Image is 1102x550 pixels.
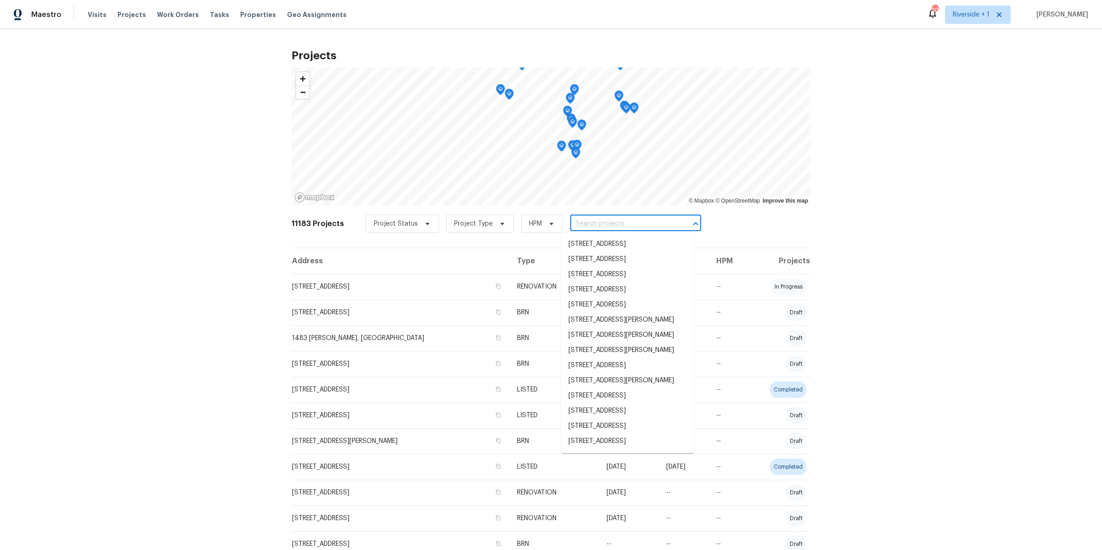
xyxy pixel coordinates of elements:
div: Map marker [568,117,577,131]
a: OpenStreetMap [715,198,760,204]
span: Visits [88,10,107,19]
th: Type [510,248,599,274]
li: [STREET_ADDRESS] [561,434,694,449]
div: draft [786,304,806,321]
li: [STREET_ADDRESS] [561,297,694,312]
canvas: Map [292,68,810,205]
td: [STREET_ADDRESS] [292,403,510,428]
div: 20 [932,6,938,15]
input: Search projects [570,217,675,231]
td: RENOVATION [510,274,599,300]
button: Zoom out [296,85,309,99]
li: [STREET_ADDRESS] [561,252,694,267]
th: Address [292,248,510,274]
span: Properties [240,10,276,19]
div: Map marker [496,84,505,98]
td: [STREET_ADDRESS] [292,454,510,480]
div: Map marker [620,101,629,115]
button: Zoom in [296,72,309,85]
div: Map marker [622,102,631,117]
div: draft [786,433,806,449]
a: Mapbox homepage [294,192,335,203]
button: Copy Address [494,539,502,548]
div: Map marker [570,84,579,98]
td: -- [709,377,749,403]
td: [DATE] [599,454,659,480]
button: Copy Address [494,334,502,342]
div: Map marker [568,140,577,154]
td: -- [709,325,749,351]
div: draft [786,484,806,501]
div: Map marker [557,141,566,155]
th: Projects [749,248,810,274]
span: Maestro [31,10,62,19]
div: Map marker [567,113,576,128]
h2: 11183 Projects [292,219,344,228]
td: [DATE] [599,480,659,505]
td: LISTED [510,454,599,480]
div: completed [770,381,806,398]
td: [DATE] [599,505,659,531]
td: -- [709,454,749,480]
div: Map marker [571,147,580,162]
td: RENOVATION [510,480,599,505]
td: -- [709,403,749,428]
td: -- [709,428,749,454]
div: draft [786,356,806,372]
th: HPM [709,248,749,274]
span: [PERSON_NAME] [1033,10,1088,19]
td: [STREET_ADDRESS] [292,377,510,403]
span: HPM [529,219,542,228]
div: draft [786,330,806,346]
td: [STREET_ADDRESS] [292,274,510,300]
button: Copy Address [494,282,502,290]
td: -- [709,480,749,505]
td: -- [659,480,709,505]
div: in progress [771,278,806,295]
td: [STREET_ADDRESS] [292,351,510,377]
li: [STREET_ADDRESS] [561,449,694,464]
td: [DATE] [659,454,709,480]
div: Map marker [577,119,586,134]
span: Geo Assignments [287,10,347,19]
span: Zoom out [296,86,309,99]
div: Map marker [505,89,514,103]
div: Map marker [630,102,639,117]
td: [STREET_ADDRESS] [292,480,510,505]
span: Project Type [454,219,493,228]
td: -- [709,505,749,531]
button: Close [689,217,702,230]
td: BRN [510,300,599,325]
td: LISTED [510,403,599,428]
li: [STREET_ADDRESS] [561,358,694,373]
button: Copy Address [494,462,502,471]
div: Map marker [563,106,572,120]
li: [STREET_ADDRESS] [561,403,694,419]
li: [STREET_ADDRESS] [561,388,694,403]
div: Map marker [566,93,575,107]
td: -- [659,505,709,531]
button: Copy Address [494,488,502,496]
li: [STREET_ADDRESS][PERSON_NAME] [561,373,694,388]
div: Map marker [614,91,624,105]
li: [STREET_ADDRESS] [561,267,694,282]
li: [STREET_ADDRESS] [561,282,694,297]
span: Work Orders [157,10,199,19]
td: [STREET_ADDRESS] [292,505,510,531]
td: RENOVATION [510,505,599,531]
button: Copy Address [494,359,502,368]
span: Projects [118,10,146,19]
a: Improve this map [763,198,808,204]
button: Copy Address [494,308,502,316]
td: BRN [510,325,599,351]
td: BRN [510,428,599,454]
div: completed [770,459,806,475]
button: Copy Address [494,514,502,522]
button: Copy Address [494,437,502,445]
td: -- [709,351,749,377]
button: Copy Address [494,411,502,419]
button: Copy Address [494,385,502,393]
td: -- [709,300,749,325]
div: draft [786,407,806,424]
